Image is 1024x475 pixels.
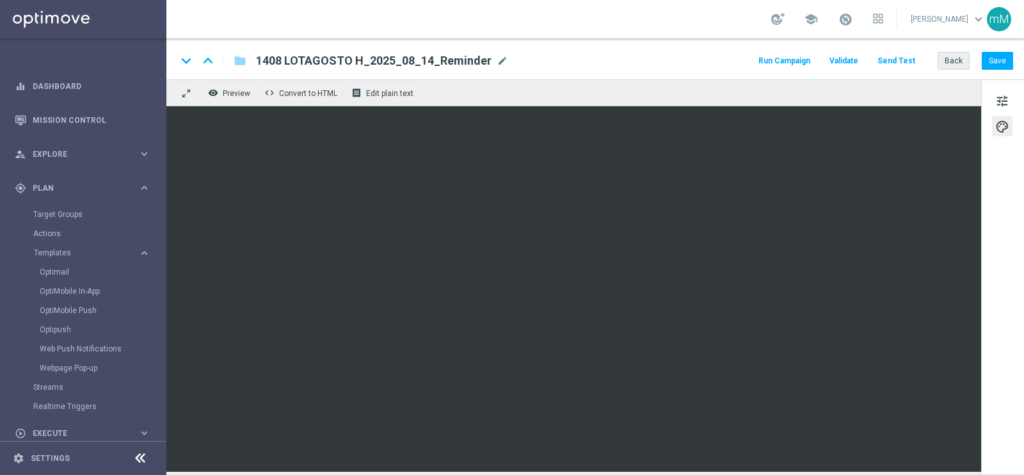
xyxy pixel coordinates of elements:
[33,184,138,192] span: Plan
[261,85,343,101] button: code Convert to HTML
[40,358,165,378] div: Webpage Pop-up
[223,89,250,98] span: Preview
[14,115,151,125] button: Mission Control
[33,430,138,437] span: Execute
[15,428,26,439] i: play_circle_outline
[14,428,151,439] button: play_circle_outline Execute keyboard_arrow_right
[208,88,218,98] i: remove_red_eye
[33,205,165,224] div: Target Groups
[33,209,133,220] a: Target Groups
[33,397,165,416] div: Realtime Triggers
[987,7,1011,31] div: mM
[40,301,165,320] div: OptiMobile Push
[33,378,165,397] div: Streams
[33,69,150,103] a: Dashboard
[14,149,151,159] button: person_search Explore keyboard_arrow_right
[13,453,24,464] i: settings
[33,224,165,243] div: Actions
[40,286,133,296] a: OptiMobile In-App
[992,90,1012,111] button: tune
[40,267,133,277] a: Optimail
[40,363,133,373] a: Webpage Pop-up
[15,69,150,103] div: Dashboard
[40,339,165,358] div: Web Push Notifications
[982,52,1013,70] button: Save
[33,103,150,137] a: Mission Control
[33,382,133,392] a: Streams
[264,88,275,98] span: code
[14,81,151,92] button: equalizer Dashboard
[351,88,362,98] i: receipt
[177,51,196,70] i: keyboard_arrow_down
[348,85,419,101] button: receipt Edit plain text
[14,183,151,193] button: gps_fixed Plan keyboard_arrow_right
[33,243,165,378] div: Templates
[938,52,970,70] button: Back
[40,325,133,335] a: Optipush
[234,53,246,68] i: folder
[756,52,812,70] button: Run Campaign
[366,89,413,98] span: Edit plain text
[33,401,133,412] a: Realtime Triggers
[15,103,150,137] div: Mission Control
[34,249,125,257] span: Templates
[992,116,1012,136] button: palette
[138,148,150,160] i: keyboard_arrow_right
[40,344,133,354] a: Web Push Notifications
[232,51,248,71] button: folder
[876,52,917,70] button: Send Test
[40,262,165,282] div: Optimail
[828,52,860,70] button: Validate
[15,182,138,194] div: Plan
[995,118,1009,135] span: palette
[15,149,138,160] div: Explore
[40,305,133,316] a: OptiMobile Push
[40,282,165,301] div: OptiMobile In-App
[995,93,1009,109] span: tune
[15,428,138,439] div: Execute
[256,53,492,68] span: 1408 LOTAGOSTO H_2025_08_14_Reminder
[33,229,133,239] a: Actions
[497,55,508,67] span: mode_edit
[34,249,138,257] div: Templates
[15,149,26,160] i: person_search
[15,182,26,194] i: gps_fixed
[33,248,151,258] button: Templates keyboard_arrow_right
[804,12,818,26] span: school
[138,182,150,194] i: keyboard_arrow_right
[909,10,987,29] a: [PERSON_NAME]keyboard_arrow_down
[972,12,986,26] span: keyboard_arrow_down
[15,81,26,92] i: equalizer
[279,89,337,98] span: Convert to HTML
[31,455,70,462] a: Settings
[205,85,256,101] button: remove_red_eye Preview
[829,56,858,65] span: Validate
[40,320,165,339] div: Optipush
[198,51,218,70] i: keyboard_arrow_up
[33,150,138,158] span: Explore
[138,427,150,439] i: keyboard_arrow_right
[138,247,150,259] i: keyboard_arrow_right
